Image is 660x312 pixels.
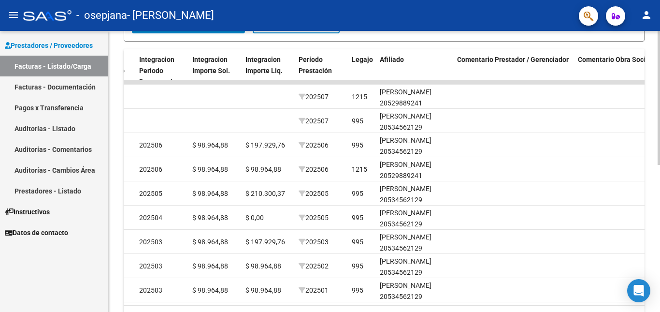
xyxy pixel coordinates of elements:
datatable-header-cell: Integracion Importe Liq. [242,49,295,92]
datatable-header-cell: Integracion Periodo Presentacion [135,49,188,92]
div: [PERSON_NAME] 20534562129 [380,280,449,302]
span: $ 98.964,88 [192,214,228,222]
span: $ 98.964,88 [192,141,228,149]
div: 995 [352,285,363,296]
span: $ 98.964,88 [245,262,281,270]
div: 995 [352,212,363,223]
div: 995 [352,261,363,272]
div: 1215 [352,91,367,103]
datatable-header-cell: Comentario Prestador / Gerenciador [453,49,574,92]
span: Datos de contacto [5,227,68,238]
span: $ 98.964,88 [192,262,228,270]
span: 202503 [139,262,162,270]
span: $ 98.964,88 [245,286,281,294]
div: [PERSON_NAME] 20529889241 [380,87,449,109]
span: Período Prestación [299,56,332,74]
span: 202503 [139,286,162,294]
span: 202506 [299,165,329,173]
span: $ 98.964,88 [192,286,228,294]
span: - osepjana [76,5,127,26]
div: 995 [352,188,363,199]
datatable-header-cell: Integracion Importe Sol. [188,49,242,92]
datatable-header-cell: Período Prestación [295,49,348,92]
span: 202504 [139,214,162,222]
span: $ 98.964,88 [192,238,228,246]
datatable-header-cell: Afiliado [376,49,453,92]
span: Prestadores / Proveedores [5,40,93,51]
span: $ 197.929,76 [245,141,285,149]
span: - [PERSON_NAME] [127,5,214,26]
span: Legajo [352,56,373,63]
span: 202506 [139,165,162,173]
span: Integracion Importe Liq. [245,56,283,74]
span: Integracion Importe Sol. [192,56,230,74]
span: $ 98.964,88 [192,190,228,197]
div: 1215 [352,164,367,175]
datatable-header-cell: Legajo [348,49,376,92]
span: $ 210.300,37 [245,190,285,197]
span: 202506 [139,141,162,149]
div: [PERSON_NAME] 20534562129 [380,232,449,254]
div: Open Intercom Messenger [627,279,650,302]
span: $ 98.964,88 [245,165,281,173]
div: [PERSON_NAME] 20534562129 [380,111,449,133]
span: 202506 [299,141,329,149]
div: 995 [352,116,363,127]
span: $ 98.964,88 [192,165,228,173]
span: Instructivos [5,207,50,217]
div: 995 [352,237,363,248]
mat-icon: menu [8,9,19,21]
span: 202503 [299,238,329,246]
div: 995 [352,140,363,151]
span: $ 197.929,76 [245,238,285,246]
span: 202503 [139,238,162,246]
mat-icon: person [641,9,652,21]
span: 202502 [299,262,329,270]
span: Integracion Periodo Presentacion [139,56,180,86]
span: 202505 [299,214,329,222]
span: 202507 [299,93,329,101]
span: Comentario Obra Social [578,56,651,63]
span: Afiliado [380,56,404,63]
div: [PERSON_NAME] 20534562129 [380,208,449,230]
span: 202507 [299,117,329,125]
span: 202505 [299,190,329,197]
div: [PERSON_NAME] 20534562129 [380,256,449,278]
div: [PERSON_NAME] 20529889241 [380,159,449,181]
span: Comentario Prestador / Gerenciador [457,56,569,63]
span: 202501 [299,286,329,294]
div: [PERSON_NAME] 20534562129 [380,183,449,206]
span: 202505 [139,190,162,197]
span: $ 0,00 [245,214,264,222]
div: [PERSON_NAME] 20534562129 [380,135,449,157]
